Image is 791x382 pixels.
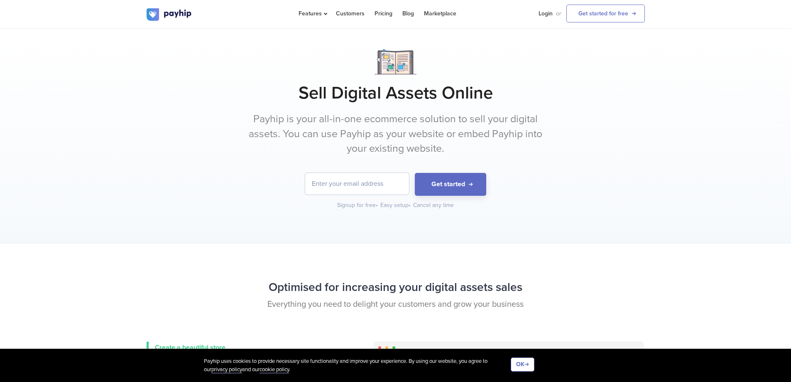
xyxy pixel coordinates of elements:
[147,83,645,104] h1: Sell Digital Assets Online
[147,8,192,21] img: logo.svg
[337,201,379,209] div: Signup for free
[299,10,326,17] span: Features
[211,366,242,373] a: privacy policy
[260,366,289,373] a: cookie policy
[511,357,534,372] button: OK
[147,276,645,298] h2: Optimised for increasing your digital assets sales
[305,173,409,195] input: Enter your email address
[415,173,486,196] button: Get started
[409,202,411,209] span: •
[155,343,225,352] span: Create a beautiful store
[376,202,378,209] span: •
[147,342,313,375] a: Create a beautiful store Customers will have a wonderful experience regardless of whether they're...
[147,298,645,311] p: Everything you need to delight your customers and grow your business
[380,201,411,209] div: Easy setup
[240,112,551,156] p: Payhip is your all-in-one ecommerce solution to sell your digital assets. You can use Payhip as y...
[413,201,454,209] div: Cancel any time
[204,357,511,374] div: Payhip uses cookies to provide necessary site functionality and improve your experience. By using...
[375,49,416,74] img: Notebook.png
[566,5,645,22] a: Get started for free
